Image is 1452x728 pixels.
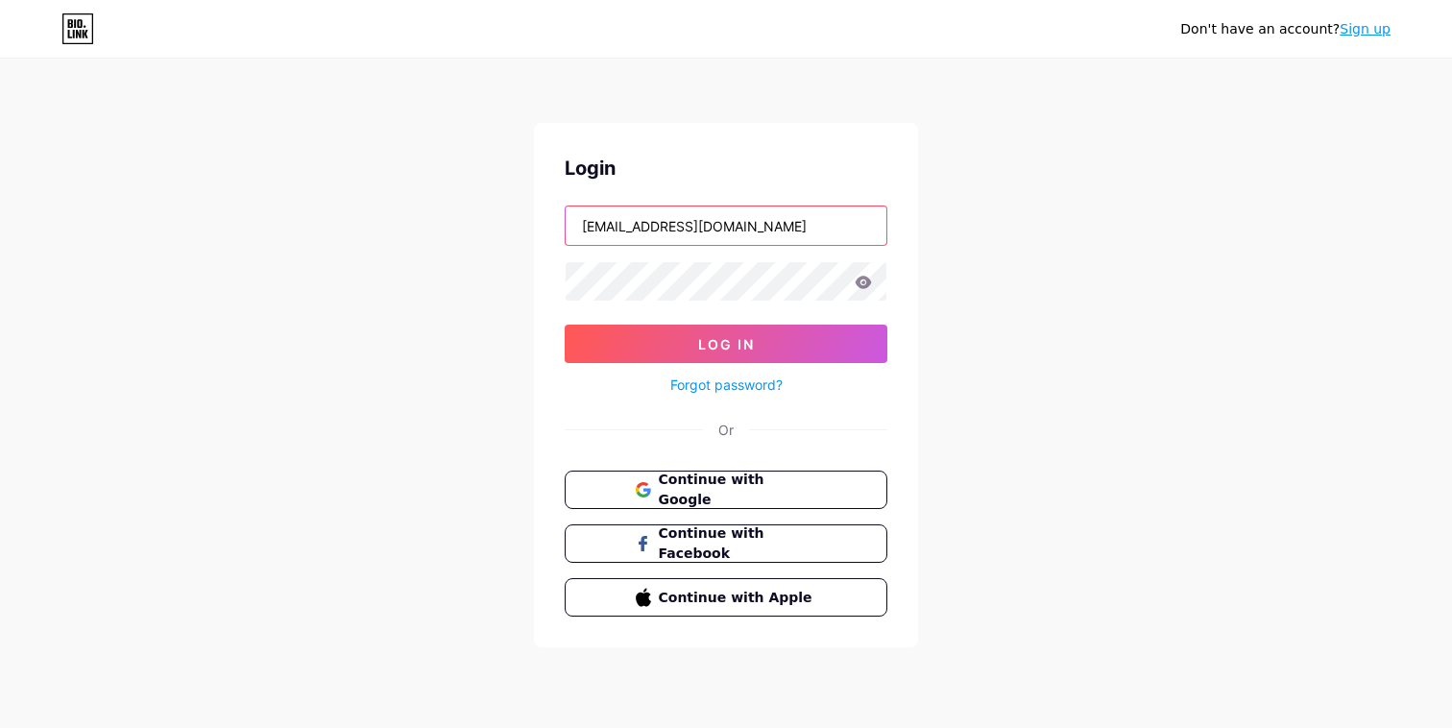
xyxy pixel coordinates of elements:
button: Continue with Facebook [565,524,887,563]
span: Continue with Google [659,470,817,510]
a: Sign up [1340,21,1391,36]
button: Log In [565,325,887,363]
div: Don't have an account? [1180,19,1391,39]
button: Continue with Apple [565,578,887,617]
span: Continue with Apple [659,588,817,608]
span: Log In [698,336,755,352]
span: Continue with Facebook [659,523,817,564]
div: Or [718,420,734,440]
a: Forgot password? [670,375,783,395]
button: Continue with Google [565,471,887,509]
input: Username [566,206,886,245]
div: Login [565,154,887,182]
